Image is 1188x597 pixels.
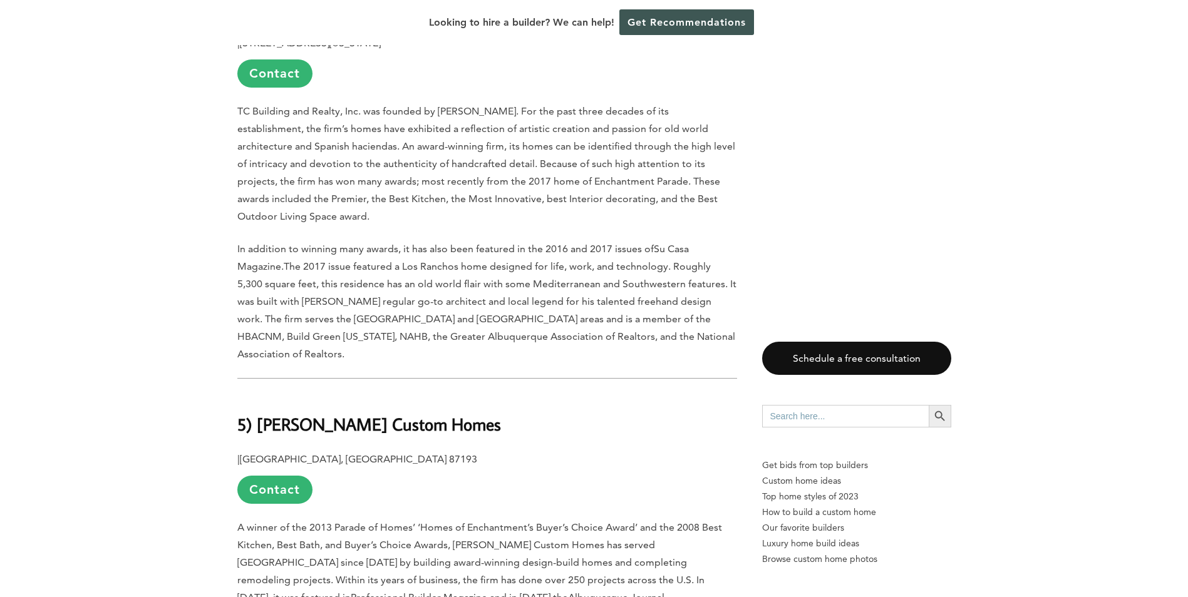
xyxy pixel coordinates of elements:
[237,243,654,255] span: In addition to winning many awards, it has also been featured in the 2016 and 2017 issues of
[762,520,951,536] a: Our favorite builders
[762,536,951,551] a: Luxury home build ideas
[762,551,951,567] a: Browse custom home photos
[762,504,951,520] a: How to build a custom home
[237,413,501,435] strong: 5) [PERSON_NAME] Custom Homes
[237,260,736,360] span: The 2017 issue featured a Los Ranchos home designed for life, work, and technology. Roughly 5,300...
[762,457,951,473] p: Get bids from top builders
[762,405,929,427] input: Search here...
[237,105,735,222] span: TC Building and Realty, Inc. was founded by [PERSON_NAME]. For the past three decades of its esta...
[762,489,951,504] a: Top home styles of 2023
[762,473,951,489] a: Custom home ideas
[933,409,947,423] svg: Search
[619,9,754,35] a: Get Recommendations
[237,453,240,465] b: |
[762,342,951,375] a: Schedule a free consultation
[240,453,477,465] b: [GEOGRAPHIC_DATA], [GEOGRAPHIC_DATA] 87193
[237,59,312,88] a: Contact
[237,476,312,504] a: Contact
